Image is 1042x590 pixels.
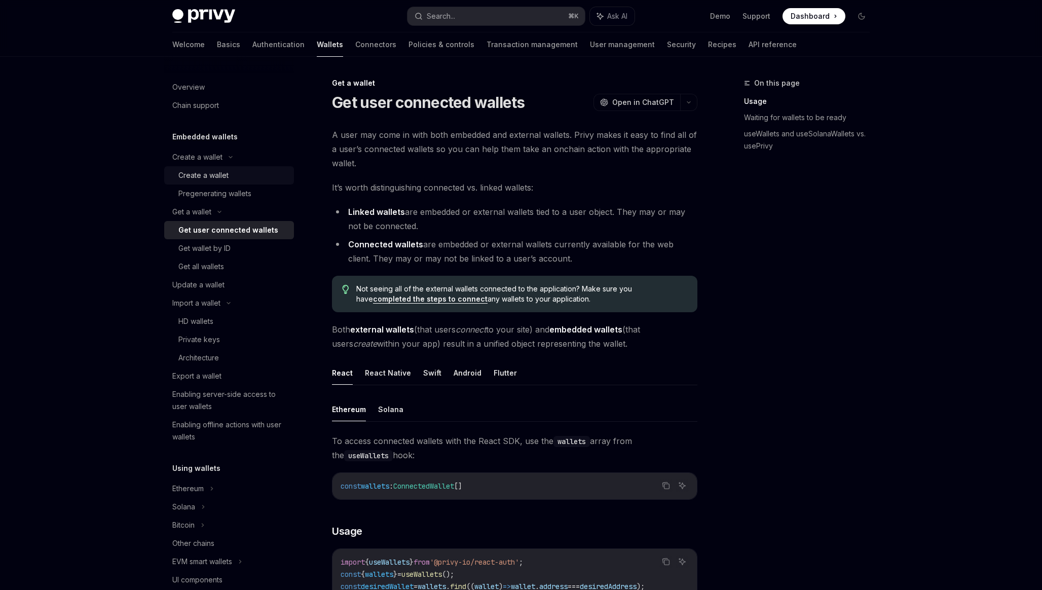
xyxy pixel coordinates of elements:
em: create [353,339,377,349]
a: Waiting for wallets to be ready [744,109,878,126]
a: UI components [164,571,294,589]
a: Authentication [252,32,305,57]
h1: Get user connected wallets [332,93,525,112]
a: Pregenerating wallets [164,185,294,203]
div: Chain support [172,99,219,112]
a: Private keys [164,330,294,349]
span: const [341,482,361,491]
div: Create a wallet [178,169,229,181]
span: Both (that users to your site) and (that users within your app) result in a unified object repres... [332,322,697,351]
a: Welcome [172,32,205,57]
a: Dashboard [783,8,845,24]
strong: external wallets [350,324,414,335]
strong: embedded wallets [549,324,622,335]
button: React [332,361,353,385]
a: Get all wallets [164,257,294,276]
a: Connectors [355,32,396,57]
span: Usage [332,524,362,538]
a: Policies & controls [408,32,474,57]
a: API reference [749,32,797,57]
a: Demo [710,11,730,21]
a: Export a wallet [164,367,294,385]
a: Architecture [164,349,294,367]
a: Get user connected wallets [164,221,294,239]
li: are embedded or external wallets tied to a user object. They may or may not be connected. [332,205,697,233]
div: Get user connected wallets [178,224,278,236]
a: User management [590,32,655,57]
button: Copy the contents from the code block [659,555,673,568]
span: (); [442,570,454,579]
a: completed the steps to connect [373,294,488,304]
button: Search...⌘K [407,7,585,25]
a: Get wallet by ID [164,239,294,257]
div: Overview [172,81,205,93]
button: Swift [423,361,441,385]
span: Dashboard [791,11,830,21]
a: Chain support [164,96,294,115]
div: Ethereum [172,483,204,495]
div: Export a wallet [172,370,221,382]
li: are embedded or external wallets currently available for the web client. They may or may not be l... [332,237,697,266]
code: useWallets [344,450,393,461]
span: A user may come in with both embedded and external wallets. Privy makes it easy to find all of a ... [332,128,697,170]
a: Update a wallet [164,276,294,294]
a: useWallets and useSolanaWallets vs. usePrivy [744,126,878,154]
div: Solana [172,501,195,513]
span: } [410,558,414,567]
span: It’s worth distinguishing connected vs. linked wallets: [332,180,697,195]
div: Private keys [178,334,220,346]
div: Update a wallet [172,279,225,291]
span: [] [454,482,462,491]
div: Get a wallet [332,78,697,88]
div: Enabling server-side access to user wallets [172,388,288,413]
span: ⌘ K [568,12,579,20]
button: Ask AI [590,7,635,25]
button: Open in ChatGPT [593,94,680,111]
span: useWallets [401,570,442,579]
img: dark logo [172,9,235,23]
div: Bitcoin [172,519,195,531]
button: Ethereum [332,397,366,421]
div: Create a wallet [172,151,222,163]
div: Get a wallet [172,206,211,218]
button: Copy the contents from the code block [659,479,673,492]
div: EVM smart wallets [172,556,232,568]
a: Security [667,32,696,57]
a: HD wallets [164,312,294,330]
span: : [389,482,393,491]
span: ; [519,558,523,567]
div: Pregenerating wallets [178,188,251,200]
button: Flutter [494,361,517,385]
span: '@privy-io/react-auth' [430,558,519,567]
div: Search... [427,10,455,22]
span: } [393,570,397,579]
button: Ask AI [676,555,689,568]
span: { [361,570,365,579]
span: Open in ChatGPT [612,97,674,107]
button: Toggle dark mode [853,8,870,24]
div: Other chains [172,537,214,549]
a: Enabling offline actions with user wallets [164,416,294,446]
span: Not seeing all of the external wallets connected to the application? Make sure you have any walle... [356,284,687,304]
a: Wallets [317,32,343,57]
div: HD wallets [178,315,213,327]
a: Create a wallet [164,166,294,185]
div: Get all wallets [178,261,224,273]
button: Solana [378,397,403,421]
div: Get wallet by ID [178,242,231,254]
div: Architecture [178,352,219,364]
span: from [414,558,430,567]
div: Enabling offline actions with user wallets [172,419,288,443]
a: Transaction management [487,32,578,57]
span: wallets [365,570,393,579]
button: React Native [365,361,411,385]
button: Android [454,361,481,385]
span: To access connected wallets with the React SDK, use the array from the hook: [332,434,697,462]
a: Overview [164,78,294,96]
svg: Tip [342,285,349,294]
span: ConnectedWallet [393,482,454,491]
span: { [365,558,369,567]
button: Ask AI [676,479,689,492]
span: On this page [754,77,800,89]
span: Ask AI [607,11,627,21]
